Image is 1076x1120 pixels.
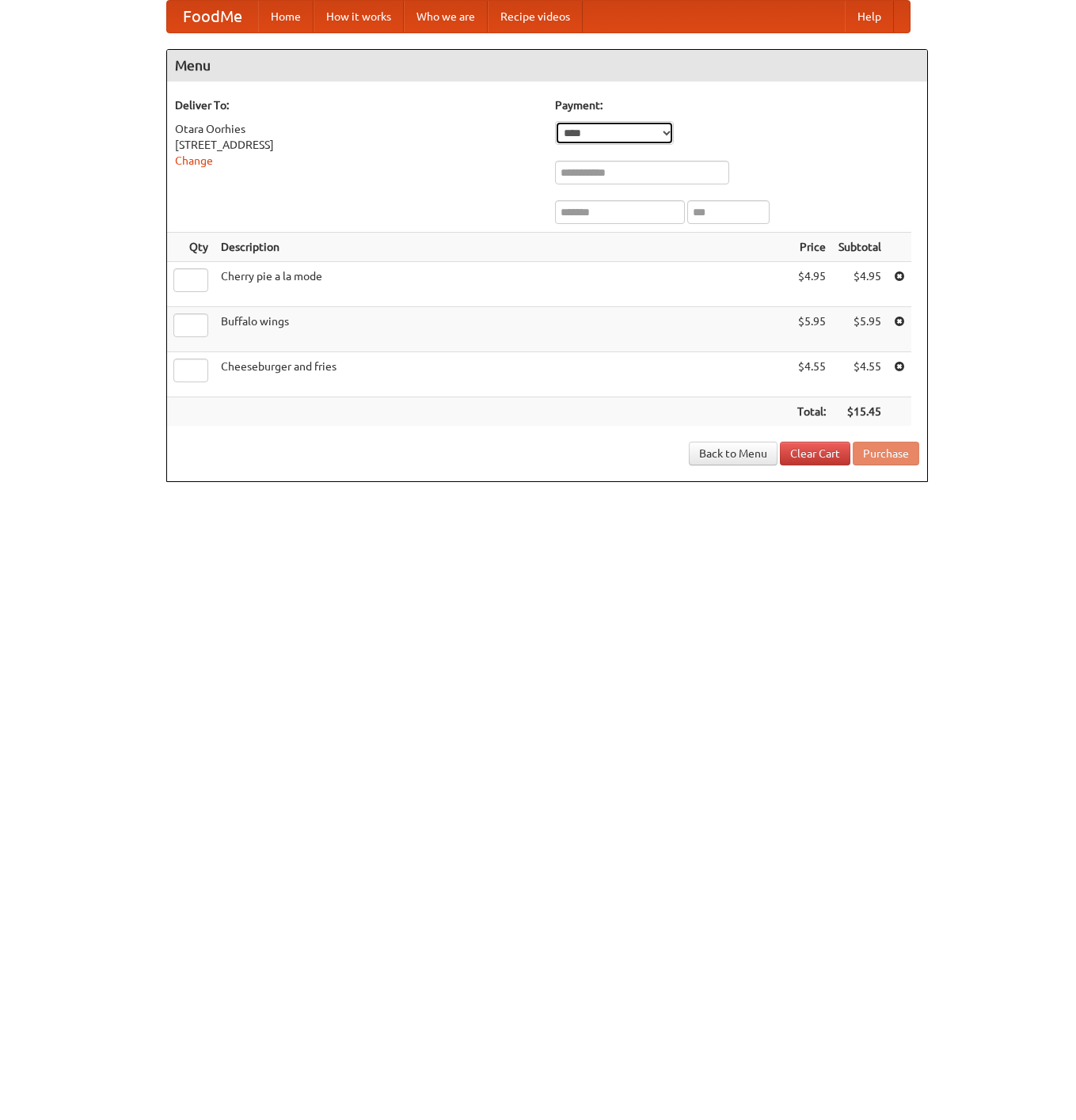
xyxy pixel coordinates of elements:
a: Back to Menu [689,442,778,465]
th: Price [791,233,832,262]
td: $4.55 [832,352,888,397]
a: Recipe videos [488,1,583,32]
th: Subtotal [832,233,888,262]
a: Change [175,154,213,167]
th: $15.45 [832,397,888,427]
td: Cherry pie a la mode [215,262,791,307]
td: $5.95 [791,307,832,352]
td: $5.95 [832,307,888,352]
div: [STREET_ADDRESS] [175,137,539,153]
a: Clear Cart [780,442,850,465]
a: Who we are [404,1,488,32]
a: FoodMe [167,1,258,32]
div: Otara Oorhies [175,121,539,137]
h4: Menu [167,50,927,82]
td: $4.95 [791,262,832,307]
button: Purchase [853,442,919,465]
td: Cheeseburger and fries [215,352,791,397]
td: Buffalo wings [215,307,791,352]
td: $4.95 [832,262,888,307]
td: $4.55 [791,352,832,397]
a: Help [845,1,894,32]
th: Qty [167,233,215,262]
a: How it works [314,1,404,32]
th: Description [215,233,791,262]
h5: Deliver To: [175,97,539,113]
h5: Payment: [555,97,919,113]
a: Home [258,1,314,32]
th: Total: [791,397,832,427]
